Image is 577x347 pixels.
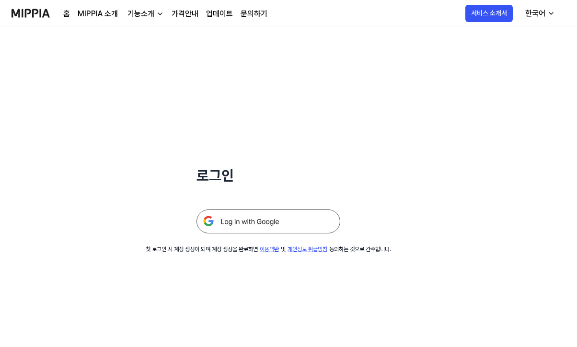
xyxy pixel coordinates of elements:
[78,8,118,20] a: MIPPIA 소개
[288,246,327,253] a: 개인정보 취급방침
[206,8,233,20] a: 업데이트
[146,245,391,254] div: 첫 로그인 시 계정 생성이 되며 계정 생성을 완료하면 및 동의하는 것으로 간주합니다.
[126,8,156,20] div: 기능소개
[156,10,164,18] img: down
[518,4,561,23] button: 한국어
[260,246,279,253] a: 이용약관
[196,209,340,233] img: 구글 로그인 버튼
[196,165,340,186] h1: 로그인
[63,8,70,20] a: 홈
[523,8,547,19] div: 한국어
[465,5,513,22] button: 서비스 소개서
[126,8,164,20] button: 기능소개
[172,8,198,20] a: 가격안내
[241,8,267,20] a: 문의하기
